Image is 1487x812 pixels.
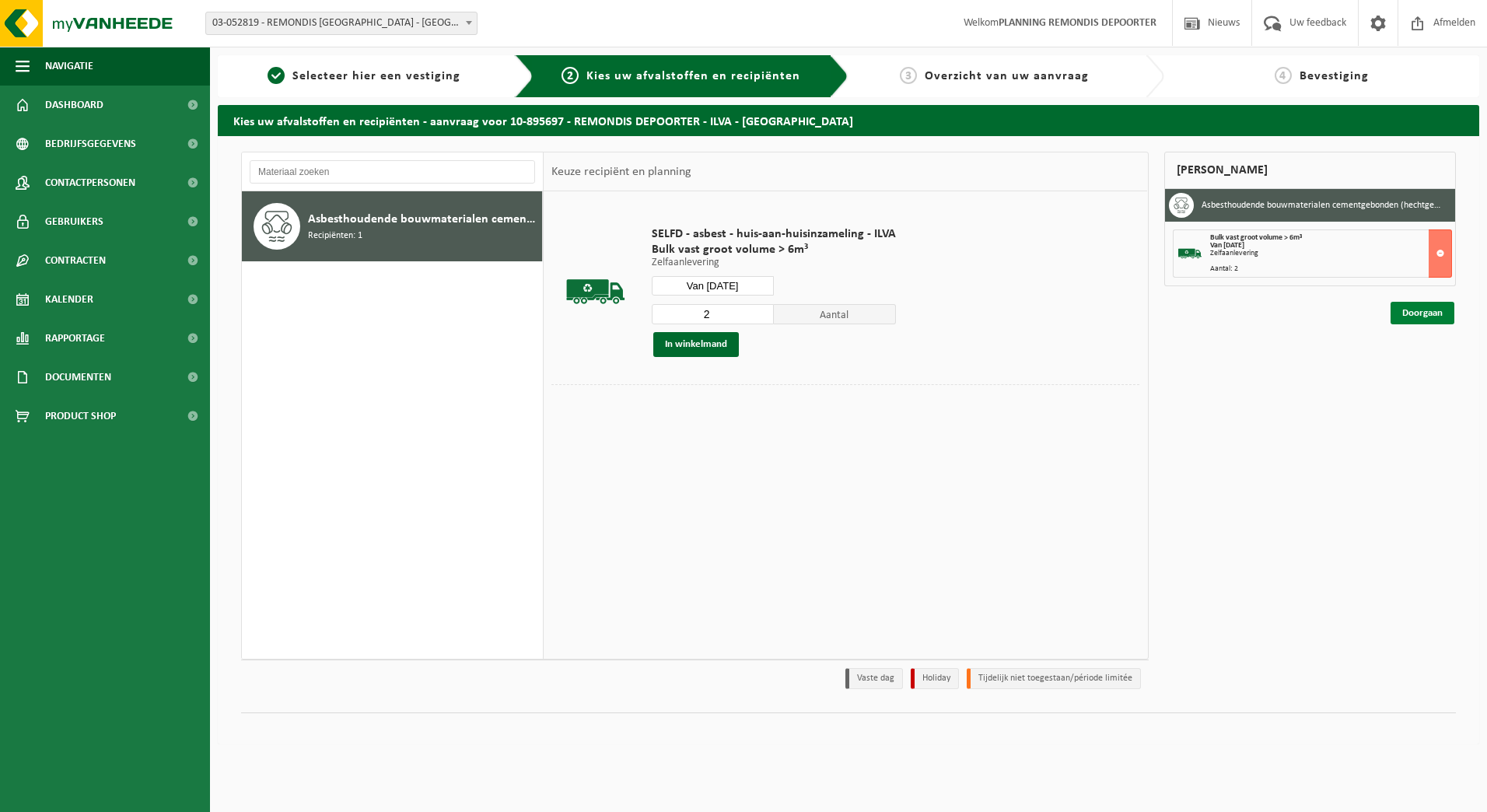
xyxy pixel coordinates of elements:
input: Selecteer datum [652,276,774,296]
span: Bedrijfsgegevens [45,124,136,163]
h3: Asbesthoudende bouwmaterialen cementgebonden (hechtgebonden) [1202,193,1444,218]
span: Contactpersonen [45,163,135,202]
span: 2 [562,67,579,84]
span: Product Shop [45,397,116,436]
li: Tijdelijk niet toegestaan/période limitée [967,668,1141,689]
span: Recipiënten: 1 [308,229,362,243]
span: Bulk vast groot volume > 6m³ [652,242,896,257]
span: Kies uw afvalstoffen en recipiënten [586,70,800,82]
span: Kalender [45,280,93,319]
button: In winkelmand [653,332,739,357]
span: Bulk vast groot volume > 6m³ [1210,233,1302,242]
li: Vaste dag [845,668,903,689]
span: 1 [268,67,285,84]
a: Doorgaan [1391,302,1454,324]
div: Aantal: 2 [1210,265,1452,273]
span: Gebruikers [45,202,103,241]
span: Bevestiging [1300,70,1369,82]
p: Zelfaanlevering [652,257,896,268]
input: Materiaal zoeken [250,160,535,184]
a: 1Selecteer hier een vestiging [226,67,502,86]
span: 03-052819 - REMONDIS WEST-VLAANDEREN - OOSTENDE [206,12,477,34]
span: Navigatie [45,47,93,86]
span: Contracten [45,241,106,280]
span: Dashboard [45,86,103,124]
span: Asbesthoudende bouwmaterialen cementgebonden (hechtgebonden) [308,210,538,229]
strong: PLANNING REMONDIS DEPOORTER [999,17,1156,29]
span: Rapportage [45,319,105,358]
span: 03-052819 - REMONDIS WEST-VLAANDEREN - OOSTENDE [205,12,478,35]
h2: Kies uw afvalstoffen en recipiënten - aanvraag voor 10-895697 - REMONDIS DEPOORTER - ILVA - [GEOG... [218,105,1479,135]
div: Keuze recipiënt en planning [544,152,699,191]
span: 3 [900,67,917,84]
span: Aantal [774,304,896,324]
span: Overzicht van uw aanvraag [925,70,1089,82]
span: Documenten [45,358,111,397]
div: [PERSON_NAME] [1164,152,1457,189]
span: 4 [1275,67,1292,84]
span: Selecteer hier een vestiging [292,70,460,82]
button: Asbesthoudende bouwmaterialen cementgebonden (hechtgebonden) Recipiënten: 1 [242,191,543,261]
strong: Van [DATE] [1210,241,1244,250]
span: SELFD - asbest - huis-aan-huisinzameling - ILVA [652,226,896,242]
li: Holiday [911,668,959,689]
div: Zelfaanlevering [1210,250,1452,257]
